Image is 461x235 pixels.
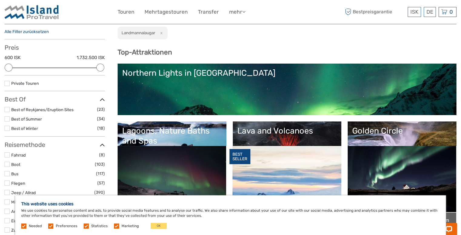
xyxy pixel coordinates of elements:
b: Top-Attraktionen [118,48,172,56]
label: Statistics [91,223,108,229]
a: Lava and Volcanoes [237,126,337,168]
span: (8) [99,151,105,158]
div: We use cookies to personalise content and ads, to provide social media features and to analyse ou... [15,195,446,235]
a: Best of Summer [11,117,42,121]
button: OK [151,223,167,229]
a: Touren [118,8,134,16]
span: (57) [97,180,105,187]
a: Zu Fuss [11,228,26,233]
h3: Best Of [5,96,105,103]
label: Needed [29,223,42,229]
a: Best of Winter [11,126,38,131]
div: BEST SELLER [229,149,250,164]
button: Open LiveChat chat widget [70,9,77,17]
a: mehr [229,8,246,16]
a: Private Touren [11,81,39,86]
div: Lava and Volcanoes [237,126,337,136]
span: Bestpreisgarantie [343,7,406,17]
a: Mehrtagestouren [145,8,188,16]
img: Iceland ProTravel [5,5,59,19]
span: ISK [410,9,418,15]
h3: Reisemethode [5,141,105,148]
h2: Landmannalaugar [122,30,155,35]
span: (18) [97,125,105,132]
label: Marketing [122,223,139,229]
div: Golden Circle [352,126,452,136]
a: Bus [11,171,18,176]
a: Transfer [198,8,219,16]
a: Best of Reykjanes/Eruption Sites [11,107,74,112]
span: (117) [96,170,105,177]
button: x [156,30,164,36]
a: Andere / [PERSON_NAME] [11,209,62,214]
div: Lagoons, Nature Baths and Spas [122,126,222,146]
span: (390) [94,189,105,196]
h5: This website uses cookies [21,201,440,207]
a: Alle Filter zurücksetzen [5,29,49,34]
a: Boot [11,162,20,167]
a: Lagoons, Nature Baths and Spas [122,126,222,168]
a: Minibus / Auto [11,200,39,204]
div: DE [424,7,436,17]
label: 600 ISK [5,55,21,61]
span: (103) [95,161,105,168]
div: Northern Lights in [GEOGRAPHIC_DATA] [122,68,452,78]
a: Fliegen [11,181,25,186]
h3: Preis [5,44,105,51]
a: Fahrrad [11,153,26,157]
p: Chat now [8,11,68,15]
span: (23) [97,106,105,113]
span: 0 [449,9,454,15]
a: Jeep / Allrad [11,190,36,195]
a: Eigene Anreise [11,218,40,223]
a: Golden Circle [352,126,452,168]
label: 1.732.500 ISK [77,55,105,61]
label: Preferences [56,223,77,229]
a: Northern Lights in [GEOGRAPHIC_DATA] [122,68,452,111]
span: (34) [97,115,105,122]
